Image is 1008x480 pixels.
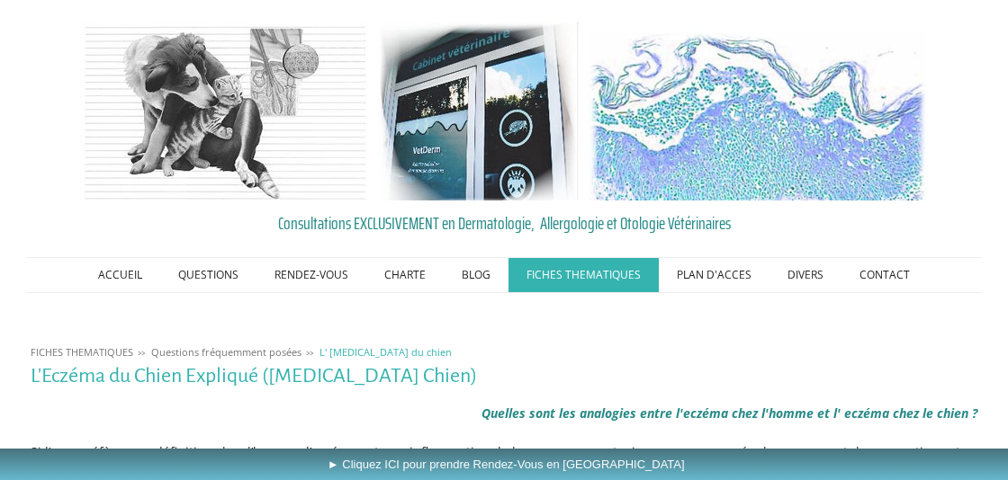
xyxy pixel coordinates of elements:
span: Questions fréquemment posées [151,345,301,359]
a: RENDEZ-VOUS [256,258,366,292]
span: Quelles sont les analogies entre l'eczéma chez l'homme et l' eczéma chez le chien ? [481,404,977,422]
a: Questions fréquemment posées [147,345,306,359]
a: QUESTIONS [160,258,256,292]
span: FICHES THEMATIQUES [31,345,133,359]
a: DIVERS [769,258,841,292]
a: FICHES THEMATIQUES [26,345,138,359]
h1: L'Eczéma du Chien Expliqué ([MEDICAL_DATA] Chien) [31,365,978,387]
a: Consultations EXCLUSIVEMENT en Dermatologie, Allergologie et Otologie Vétérinaires [31,209,978,236]
a: FICHES THEMATIQUES [508,258,659,292]
a: CHARTE [366,258,444,292]
a: CONTACT [841,258,928,292]
a: PLAN D'ACCES [659,258,769,292]
a: ACCUEIL [80,258,160,292]
a: BLOG [444,258,508,292]
span: ► Cliquez ICI pour prendre Rendez-Vous en [GEOGRAPHIC_DATA] [328,458,685,471]
a: L' [MEDICAL_DATA] du chien [315,345,456,359]
span: L' [MEDICAL_DATA] du chien [319,345,452,359]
